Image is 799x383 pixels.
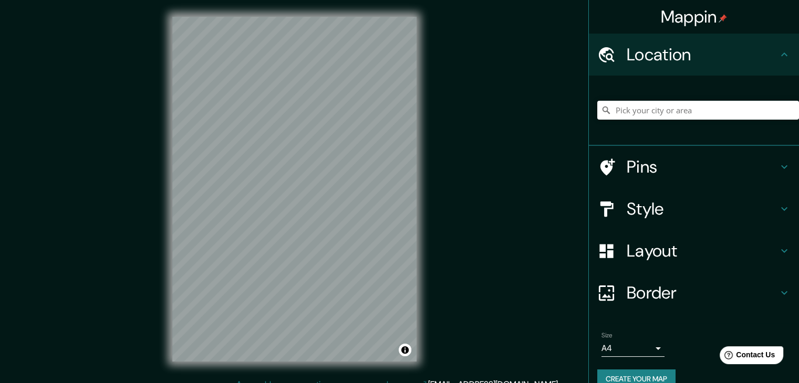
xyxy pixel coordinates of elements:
div: Layout [589,230,799,272]
div: Border [589,272,799,314]
iframe: Help widget launcher [705,342,787,371]
h4: Layout [627,240,778,261]
h4: Border [627,282,778,303]
div: Style [589,188,799,230]
canvas: Map [172,17,417,361]
input: Pick your city or area [597,101,799,120]
h4: Style [627,198,778,219]
button: Toggle attribution [399,344,411,356]
h4: Location [627,44,778,65]
div: Location [589,34,799,76]
div: A4 [601,340,665,357]
label: Size [601,331,613,340]
img: pin-icon.png [719,14,727,23]
h4: Mappin [661,6,728,27]
div: Pins [589,146,799,188]
h4: Pins [627,156,778,177]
